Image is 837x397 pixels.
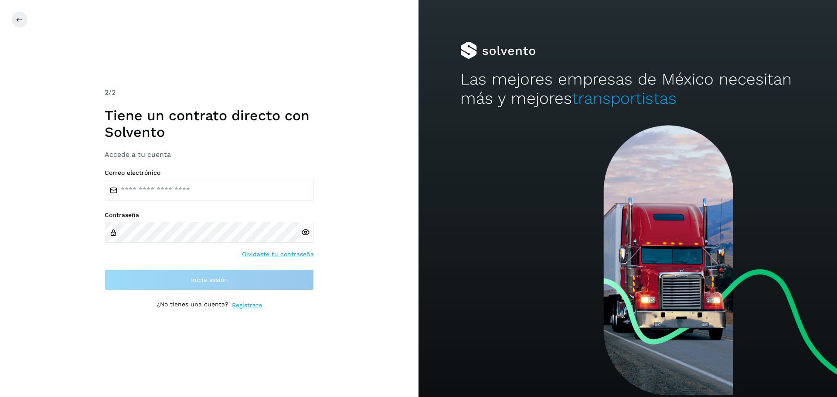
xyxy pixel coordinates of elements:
h2: Las mejores empresas de México necesitan más y mejores [460,70,795,109]
span: Inicia sesión [191,277,228,283]
a: Regístrate [232,301,262,310]
label: Contraseña [105,211,314,219]
p: ¿No tienes una cuenta? [157,301,228,310]
button: Inicia sesión [105,269,314,290]
div: /2 [105,87,314,98]
label: Correo electrónico [105,169,314,176]
span: transportistas [572,89,677,108]
span: 2 [105,88,109,96]
h3: Accede a tu cuenta [105,150,314,159]
h1: Tiene un contrato directo con Solvento [105,107,314,141]
a: Olvidaste tu contraseña [242,250,314,259]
